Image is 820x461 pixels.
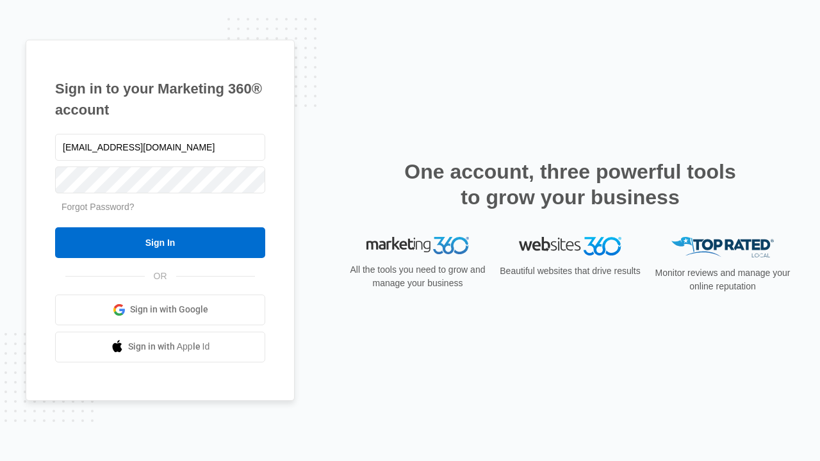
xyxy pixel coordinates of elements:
[519,237,621,255] img: Websites 360
[400,159,740,210] h2: One account, three powerful tools to grow your business
[61,202,135,212] a: Forgot Password?
[346,263,489,290] p: All the tools you need to grow and manage your business
[671,237,774,258] img: Top Rated Local
[55,227,265,258] input: Sign In
[498,264,642,278] p: Beautiful websites that drive results
[55,295,265,325] a: Sign in with Google
[55,332,265,362] a: Sign in with Apple Id
[366,237,469,255] img: Marketing 360
[55,78,265,120] h1: Sign in to your Marketing 360® account
[130,303,208,316] span: Sign in with Google
[128,340,210,353] span: Sign in with Apple Id
[145,270,176,283] span: OR
[651,266,794,293] p: Monitor reviews and manage your online reputation
[55,134,265,161] input: Email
